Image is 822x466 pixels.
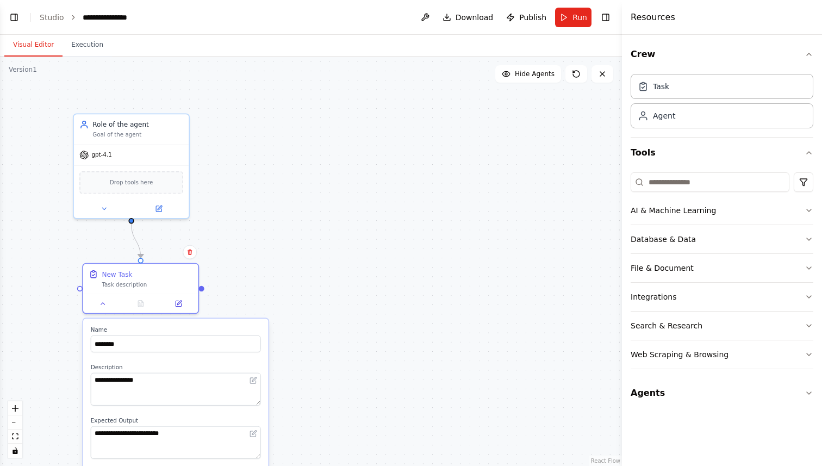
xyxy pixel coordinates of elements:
label: Expected Output [91,417,261,424]
span: Download [456,12,494,23]
div: Integrations [631,291,676,302]
button: Show left sidebar [7,10,22,25]
button: Database & Data [631,225,813,253]
div: Version 1 [9,65,37,74]
div: Task description [102,281,192,288]
div: Task [653,81,669,92]
button: Download [438,8,498,27]
button: Hide Agents [495,65,561,83]
button: Agents [631,378,813,408]
button: Run [555,8,591,27]
button: Open in editor [248,428,259,439]
div: Search & Research [631,320,702,331]
button: Crew [631,39,813,70]
div: React Flow controls [8,401,22,458]
div: Role of the agent [92,120,183,129]
button: Publish [502,8,551,27]
div: Tools [631,168,813,378]
div: File & Document [631,263,694,274]
nav: breadcrumb [40,12,139,23]
button: toggle interactivity [8,444,22,458]
button: No output available [121,298,160,309]
div: New Task [102,270,132,279]
span: Drop tools here [110,178,153,187]
button: Delete node [183,245,197,259]
span: Hide Agents [515,70,555,78]
button: Execution [63,34,112,57]
div: AI & Machine Learning [631,205,716,216]
div: Database & Data [631,234,696,245]
label: Description [91,363,261,371]
button: zoom out [8,415,22,430]
div: Goal of the agent [92,131,183,139]
span: gpt-4.1 [91,151,111,159]
a: React Flow attribution [591,458,620,464]
button: Web Scraping & Browsing [631,340,813,369]
button: Search & Research [631,312,813,340]
button: AI & Machine Learning [631,196,813,225]
label: Name [91,326,261,334]
h4: Resources [631,11,675,24]
button: Tools [631,138,813,168]
button: Visual Editor [4,34,63,57]
button: zoom in [8,401,22,415]
button: Integrations [631,283,813,311]
button: File & Document [631,254,813,282]
span: Publish [519,12,546,23]
div: Web Scraping & Browsing [631,349,728,360]
button: Open in side panel [163,298,195,309]
g: Edge from f32d0270-1397-45e0-a840-781b55b3f1ac to 3b019663-6a2f-4b53-84d7-9e13acba07ee [127,223,145,258]
a: Studio [40,13,64,22]
button: fit view [8,430,22,444]
div: Role of the agentGoal of the agentgpt-4.1Drop tools here [73,114,190,219]
button: Hide right sidebar [598,10,613,25]
div: Crew [631,70,813,137]
span: Run [572,12,587,23]
button: Open in side panel [132,203,185,215]
button: Open in editor [248,375,259,386]
div: Agent [653,110,675,121]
